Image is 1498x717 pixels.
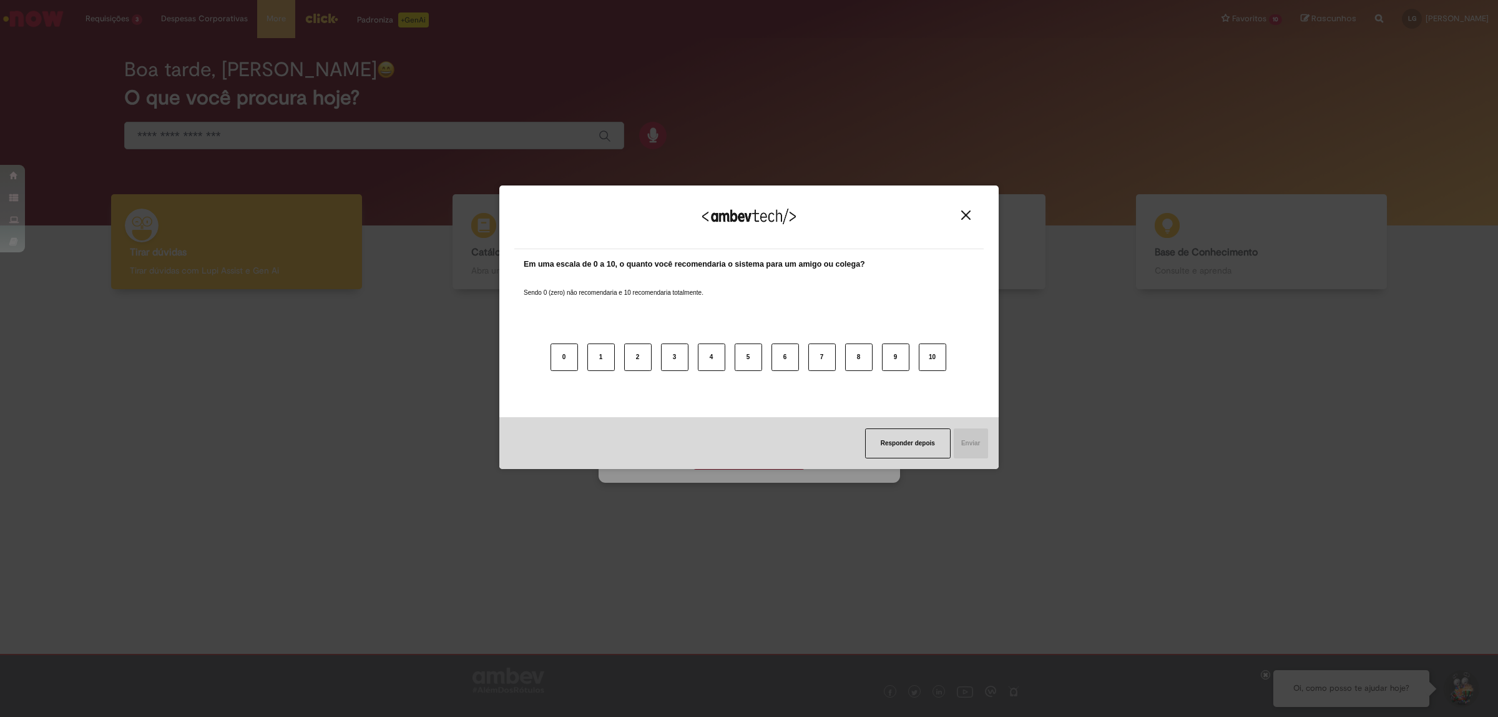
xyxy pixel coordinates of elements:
[957,210,974,220] button: Close
[698,344,725,371] button: 4
[845,344,873,371] button: 8
[961,210,971,220] img: Close
[702,209,796,224] img: Logo Ambevtech
[882,344,909,371] button: 9
[524,259,865,270] label: Em uma escala de 0 a 10, o quanto você recomendaria o sistema para um amigo ou colega?
[919,344,946,371] button: 10
[587,344,615,371] button: 1
[771,344,799,371] button: 6
[865,428,951,458] button: Responder depois
[551,344,578,371] button: 0
[624,344,652,371] button: 2
[808,344,836,371] button: 7
[661,344,688,371] button: 3
[524,274,703,297] label: Sendo 0 (zero) não recomendaria e 10 recomendaria totalmente.
[735,344,762,371] button: 5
